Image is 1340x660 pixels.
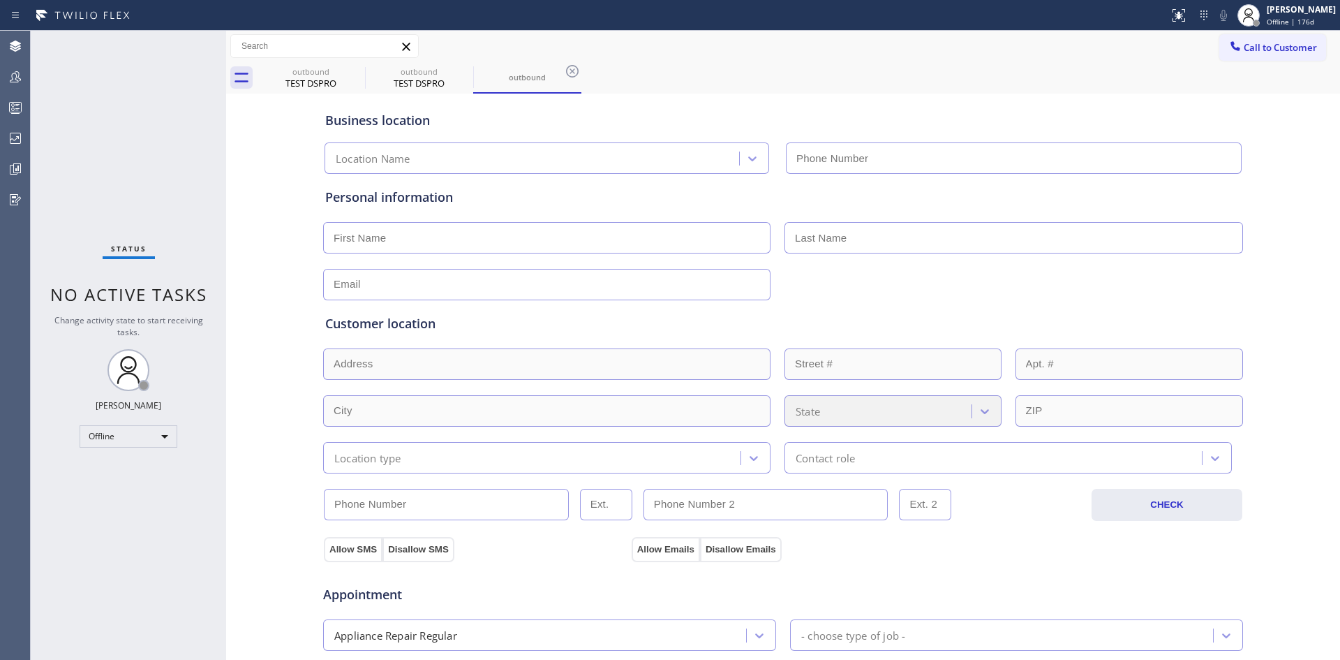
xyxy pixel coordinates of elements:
[366,66,472,77] div: outbound
[784,222,1243,254] input: Last Name
[325,111,1241,130] div: Business location
[1015,395,1244,427] input: ZIP
[323,349,770,380] input: Address
[1219,34,1326,61] button: Call to Customer
[334,627,457,643] div: Appliance Repair Regular
[784,349,1002,380] input: Street #
[1267,3,1336,15] div: [PERSON_NAME]
[632,537,700,562] button: Allow Emails
[50,283,207,306] span: No active tasks
[258,62,364,94] div: TEST DSPRO
[324,489,569,520] input: Phone Number
[700,537,782,562] button: Disallow Emails
[801,627,905,643] div: - choose type of job -
[1267,17,1314,27] span: Offline | 176d
[366,77,472,89] div: TEST DSPRO
[258,66,364,77] div: outbound
[323,222,770,254] input: First Name
[796,450,855,466] div: Contact role
[336,151,410,167] div: Location Name
[475,72,580,82] div: outbound
[1214,6,1233,25] button: Mute
[323,395,770,427] input: City
[258,77,364,89] div: TEST DSPRO
[1244,41,1317,54] span: Call to Customer
[80,425,177,448] div: Offline
[1092,489,1242,521] button: CHECK
[366,62,472,94] div: TEST DSPRO
[643,489,888,520] input: Phone Number 2
[111,244,147,254] span: Status
[323,269,770,300] input: Email
[231,35,418,57] input: Search
[96,399,161,411] div: [PERSON_NAME]
[334,450,401,466] div: Location type
[382,537,454,562] button: Disallow SMS
[325,188,1241,207] div: Personal information
[324,537,382,562] button: Allow SMS
[325,314,1241,333] div: Customer location
[786,142,1242,174] input: Phone Number
[899,489,951,520] input: Ext. 2
[54,314,203,338] span: Change activity state to start receiving tasks.
[1015,349,1244,380] input: Apt. #
[323,585,628,604] span: Appointment
[580,489,632,520] input: Ext.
